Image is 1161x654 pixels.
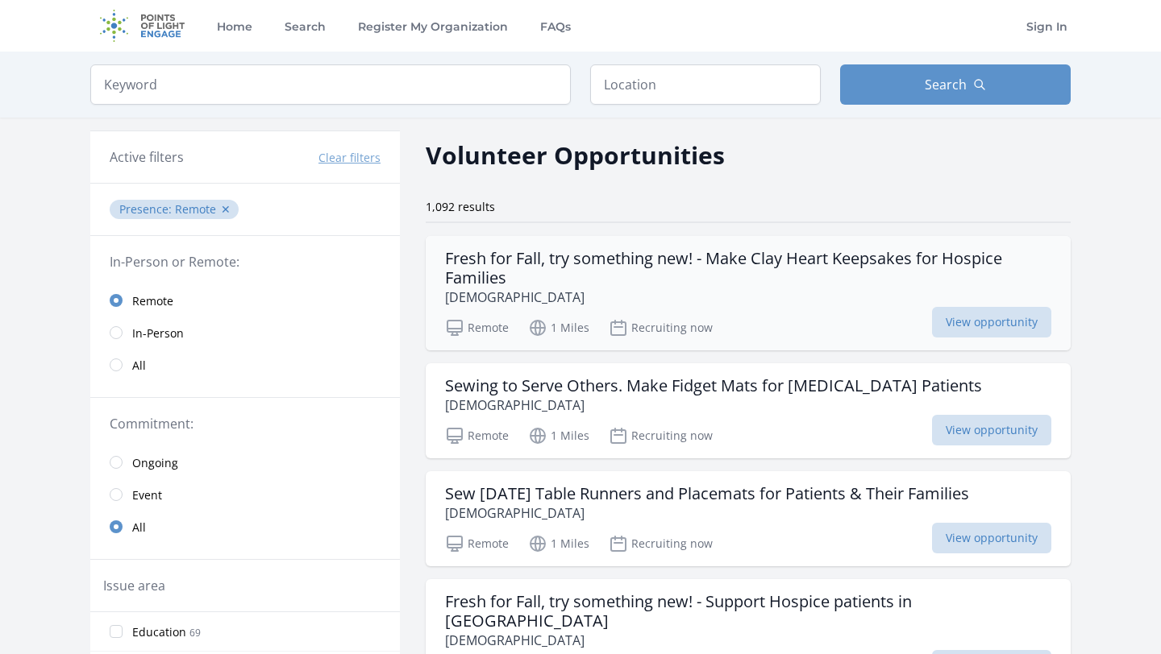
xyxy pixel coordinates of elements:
[445,376,982,395] h3: Sewing to Serve Others. Make Fidget Mats for [MEDICAL_DATA] Patients
[132,519,146,536] span: All
[932,307,1051,337] span: View opportunity
[932,523,1051,553] span: View opportunity
[90,349,400,381] a: All
[932,415,1051,445] span: View opportunity
[426,236,1071,350] a: Fresh for Fall, try something new! - Make Clay Heart Keepsakes for Hospice Families [DEMOGRAPHIC_...
[132,358,146,374] span: All
[609,534,713,553] p: Recruiting now
[445,484,969,503] h3: Sew [DATE] Table Runners and Placemats for Patients & Their Families
[110,147,184,167] h3: Active filters
[175,201,216,217] span: Remote
[189,626,201,640] span: 69
[90,64,571,105] input: Keyword
[318,150,381,166] button: Clear filters
[445,631,1051,650] p: [DEMOGRAPHIC_DATA]
[90,317,400,349] a: In-Person
[445,534,509,553] p: Remote
[445,395,982,415] p: [DEMOGRAPHIC_DATA]
[426,199,495,214] span: 1,092 results
[609,426,713,445] p: Recruiting now
[445,318,509,337] p: Remote
[840,64,1071,105] button: Search
[132,624,186,640] span: Education
[110,252,381,271] legend: In-Person or Remote:
[445,426,509,445] p: Remote
[445,288,1051,307] p: [DEMOGRAPHIC_DATA]
[90,511,400,543] a: All
[132,293,173,309] span: Remote
[103,576,165,595] legend: Issue area
[528,426,589,445] p: 1 Miles
[132,487,162,503] span: Event
[528,318,589,337] p: 1 Miles
[110,625,123,638] input: Education 69
[445,592,1051,631] h3: Fresh for Fall, try something new! - Support Hospice patients in [GEOGRAPHIC_DATA]
[445,249,1051,288] h3: Fresh for Fall, try something new! - Make Clay Heart Keepsakes for Hospice Families
[426,471,1071,566] a: Sew [DATE] Table Runners and Placemats for Patients & Their Families [DEMOGRAPHIC_DATA] Remote 1 ...
[90,446,400,478] a: Ongoing
[90,284,400,317] a: Remote
[132,455,178,471] span: Ongoing
[925,75,967,94] span: Search
[445,503,969,523] p: [DEMOGRAPHIC_DATA]
[609,318,713,337] p: Recruiting now
[528,534,589,553] p: 1 Miles
[426,363,1071,458] a: Sewing to Serve Others. Make Fidget Mats for [MEDICAL_DATA] Patients [DEMOGRAPHIC_DATA] Remote 1 ...
[90,478,400,511] a: Event
[426,137,725,173] h2: Volunteer Opportunities
[132,325,184,341] span: In-Person
[119,201,175,217] span: Presence :
[221,201,231,217] button: ✕
[110,414,381,433] legend: Commitment:
[590,64,821,105] input: Location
